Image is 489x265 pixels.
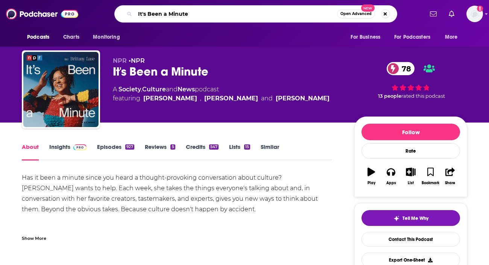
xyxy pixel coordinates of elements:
img: User Profile [466,6,483,22]
a: Charts [58,30,84,44]
span: , [141,86,142,93]
a: Reviews5 [145,143,175,161]
a: NPR [131,57,145,64]
span: For Podcasters [394,32,430,42]
a: 78 [387,62,415,75]
div: 547 [209,144,219,150]
div: Has it been a minute since you heard a thought-provoking conversation about culture? [PERSON_NAME... [22,173,332,246]
div: Share [445,181,455,185]
a: Similar [261,143,279,161]
div: 78 13 peoplerated this podcast [354,57,467,104]
span: Podcasts [27,32,49,42]
span: New [361,5,375,12]
div: Rate [361,143,460,159]
a: Credits547 [186,143,219,161]
span: 78 [394,62,415,75]
span: Tell Me Why [402,215,428,221]
button: List [401,163,421,190]
a: Brittany Luse [143,94,197,103]
a: About [22,143,39,161]
span: 13 people [378,93,401,99]
div: Apps [386,181,396,185]
img: It's Been a Minute [23,52,99,127]
span: Charts [63,32,79,42]
span: For Business [351,32,380,42]
img: tell me why sparkle [393,215,399,221]
span: More [445,32,458,42]
span: • [129,57,145,64]
button: Open AdvancedNew [337,9,375,18]
div: 927 [125,144,134,150]
button: open menu [22,30,59,44]
button: Follow [361,124,460,140]
button: tell me why sparkleTell Me Why [361,210,460,226]
button: open menu [440,30,467,44]
a: InsightsPodchaser Pro [49,143,87,161]
span: and [261,94,273,103]
img: Podchaser Pro [73,144,87,150]
div: Bookmark [422,181,439,185]
span: , [200,94,201,103]
a: Show notifications dropdown [446,8,457,20]
button: Bookmark [421,163,440,190]
button: open menu [389,30,441,44]
div: Play [368,181,375,185]
a: Contact This Podcast [361,232,460,247]
span: Open Advanced [340,12,372,16]
div: 15 [244,144,250,150]
span: and [166,86,178,93]
div: Search podcasts, credits, & more... [114,5,397,23]
span: Logged in as jennarohl [466,6,483,22]
button: Share [440,163,460,190]
a: Show notifications dropdown [427,8,440,20]
a: Culture [142,86,166,93]
button: Play [361,163,381,190]
a: Lists15 [229,143,250,161]
a: [PERSON_NAME] [276,94,330,103]
a: Episodes927 [97,143,134,161]
input: Search podcasts, credits, & more... [135,8,337,20]
button: open menu [345,30,390,44]
a: Sam Sanders [204,94,258,103]
a: Society [118,86,141,93]
button: Show profile menu [466,6,483,22]
span: Monitoring [93,32,120,42]
div: 5 [170,144,175,150]
svg: Add a profile image [477,6,483,12]
div: List [408,181,414,185]
div: A podcast [113,85,330,103]
img: Podchaser - Follow, Share and Rate Podcasts [6,7,78,21]
span: featuring [113,94,330,103]
a: News [178,86,195,93]
button: open menu [88,30,129,44]
button: Apps [381,163,401,190]
span: rated this podcast [401,93,445,99]
span: NPR [113,57,127,64]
